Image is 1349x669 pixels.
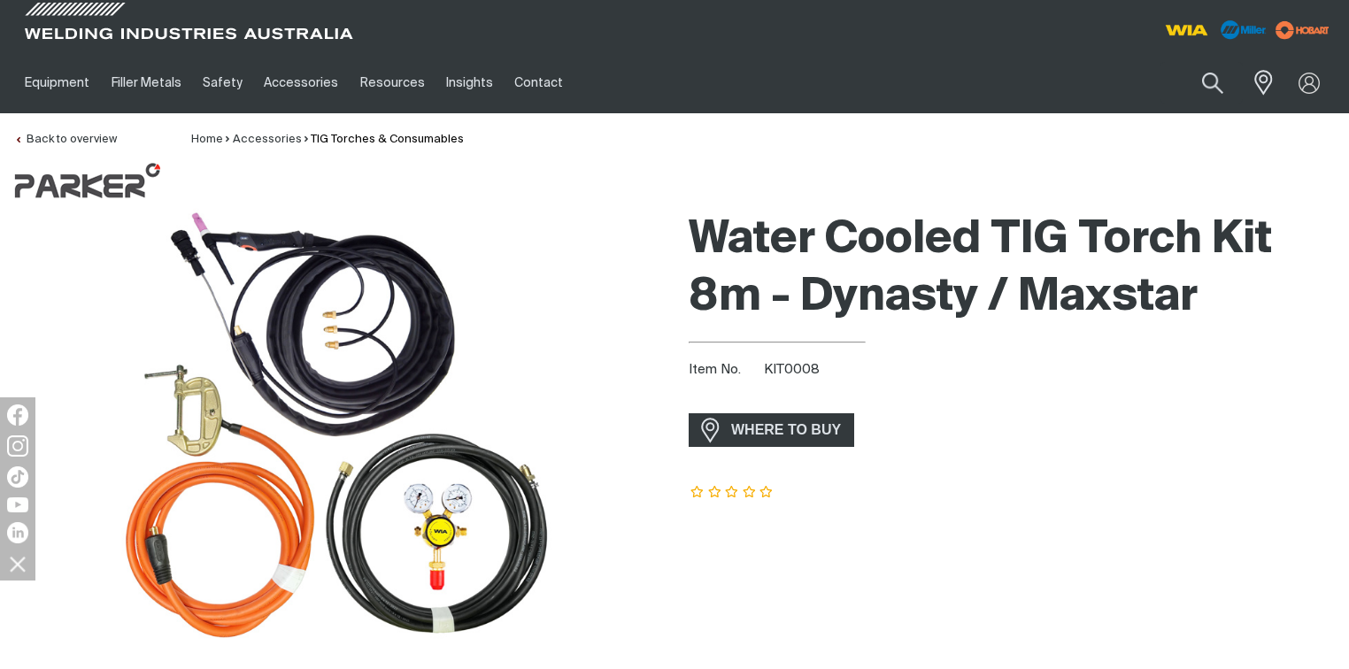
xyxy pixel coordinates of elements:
a: Accessories [253,52,349,113]
a: TIG Torches & Consumables [311,134,464,145]
img: YouTube [7,497,28,512]
button: Search products [1183,62,1243,104]
a: Equipment [14,52,100,113]
img: hide socials [3,549,33,579]
span: Rating: {0} [689,487,775,499]
a: WHERE TO BUY [689,413,854,446]
img: Water Cooled TIG Torch Kit 8m - Dynasty / Maxstar [116,203,559,645]
nav: Main [14,52,1005,113]
img: TikTok [7,466,28,488]
img: Facebook [7,404,28,426]
h1: Water Cooled TIG Torch Kit 8m - Dynasty / Maxstar [689,211,1335,327]
a: Home [191,134,223,145]
span: Item No. [689,360,760,381]
span: KIT0008 [764,363,820,376]
nav: Breadcrumb [191,131,464,149]
a: Back to overview of TIG Torches & Consumables [14,134,117,145]
a: Filler Metals [100,52,191,113]
input: Product name or item number... [1160,62,1243,104]
a: Insights [436,52,504,113]
img: Instagram [7,435,28,457]
span: WHERE TO BUY [720,416,852,444]
img: LinkedIn [7,522,28,543]
a: Resources [350,52,436,113]
a: Accessories [233,134,302,145]
a: Safety [192,52,253,113]
img: miller [1270,17,1335,43]
a: Contact [504,52,574,113]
